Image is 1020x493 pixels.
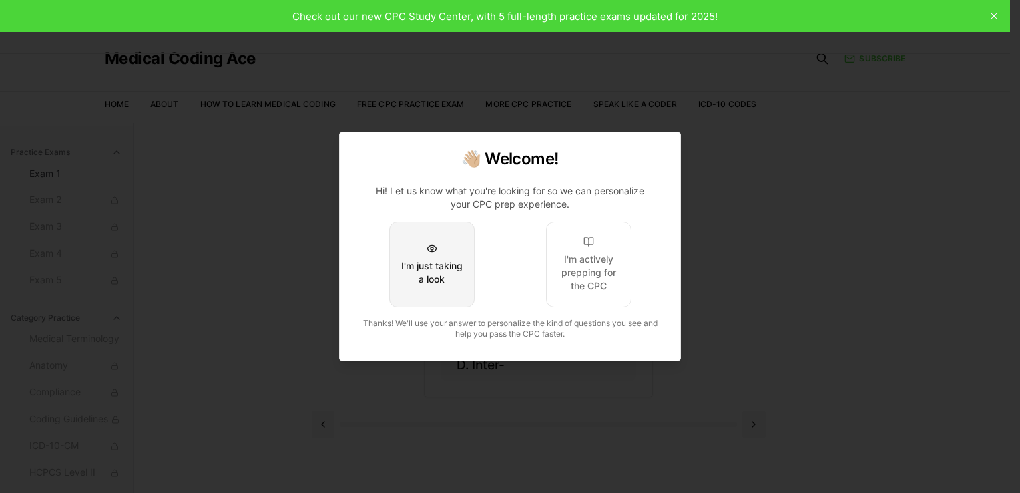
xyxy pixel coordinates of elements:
[557,253,620,293] div: I'm actively prepping for the CPC
[389,222,475,307] button: I'm just taking a look
[401,259,463,286] div: I'm just taking a look
[356,148,664,170] h2: 👋🏼 Welcome!
[363,318,658,339] span: Thanks! We'll use your answer to personalize the kind of questions you see and help you pass the ...
[366,184,654,211] p: Hi! Let us know what you're looking for so we can personalize your CPC prep experience.
[546,222,631,307] button: I'm actively prepping for the CPC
